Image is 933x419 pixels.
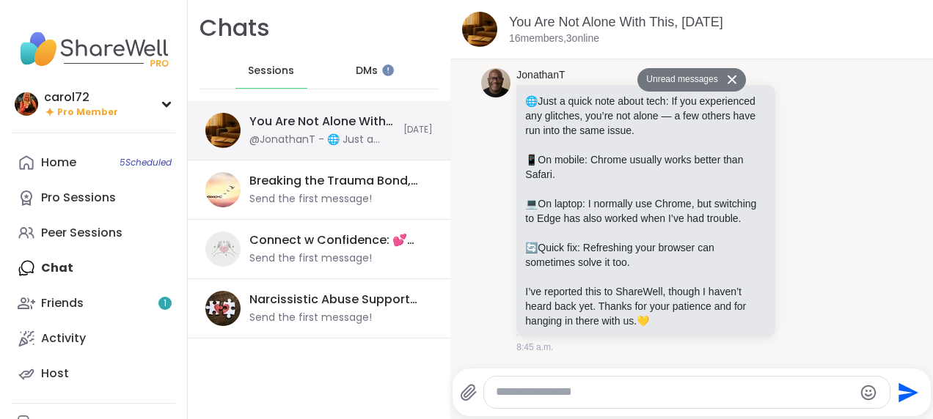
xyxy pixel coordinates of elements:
img: carol72 [15,92,38,116]
div: Activity [41,330,86,346]
div: Friends [41,295,84,311]
div: Send the first message! [249,192,372,207]
div: Connect w Confidence: 💕 Online Dating 💕, [DATE] [249,232,424,248]
div: Narcissistic Abuse Support Group (90min), [DATE] [249,292,424,308]
p: On laptop: I normally use Chrome, but switching to Edge has also worked when I’ve had trouble. [525,196,766,226]
img: Breaking the Trauma Bond, Sep 10 [205,172,241,207]
span: 1 [164,297,167,310]
textarea: Type your message [496,385,853,400]
span: 🌐 [525,95,538,107]
span: 💛 [637,315,649,327]
a: Friends1 [12,286,175,321]
img: Connect w Confidence: 💕 Online Dating 💕, Sep 10 [205,231,241,267]
div: Send the first message! [249,251,372,266]
h1: Chats [200,12,270,45]
a: Activity [12,321,175,356]
div: carol72 [44,89,118,105]
p: 16 members, 3 online [509,31,599,46]
a: Home5Scheduled [12,145,175,180]
a: JonathanT [516,68,565,83]
p: Quick fix: Refreshing your browser can sometimes solve it too. [525,240,766,270]
span: Sessions [248,64,294,78]
span: 💻 [525,198,538,209]
div: You Are Not Alone With This, [DATE] [249,114,395,130]
p: Just a quick note about tech: If you experienced any glitches, you’re not alone — a few others ha... [525,94,766,138]
img: You Are Not Alone With This, Sep 08 [462,12,497,47]
span: [DATE] [403,124,433,136]
div: Send the first message! [249,311,372,325]
img: ShareWell Nav Logo [12,23,175,75]
span: Pro Member [57,106,118,119]
img: You Are Not Alone With This, Sep 08 [205,113,241,148]
p: On mobile: Chrome usually works better than Safari. [525,152,766,182]
div: Home [41,155,76,171]
iframe: Spotlight [382,64,394,76]
button: Emoji picker [860,384,877,401]
p: I’ve reported this to ShareWell, though I haven’t heard back yet. Thanks for your patience and fo... [525,284,766,328]
div: Pro Sessions [41,190,116,206]
div: Peer Sessions [41,225,122,241]
span: 📱 [525,154,538,166]
span: 5 Scheduled [120,157,172,168]
div: Host [41,366,69,382]
div: Breaking the Trauma Bond, [DATE] [249,173,424,189]
a: Peer Sessions [12,215,175,251]
a: Pro Sessions [12,180,175,215]
button: Send [890,376,923,409]
button: Unread messages [637,68,722,92]
img: https://sharewell-space-live.sfo3.digitaloceanspaces.com/user-generated/0e2c5150-e31e-4b6a-957d-4... [481,68,511,97]
a: Host [12,356,175,391]
a: You Are Not Alone With This, [DATE] [509,15,723,29]
span: 🔄 [525,242,538,253]
span: DMs [356,64,378,78]
span: 8:45 a.m. [516,341,553,354]
img: Narcissistic Abuse Support Group (90min), Sep 10 [205,291,241,326]
div: @JonathanT - 🌐 Just a quick note about tech: If you experienced any glitches, you’re not alone — ... [249,133,395,147]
